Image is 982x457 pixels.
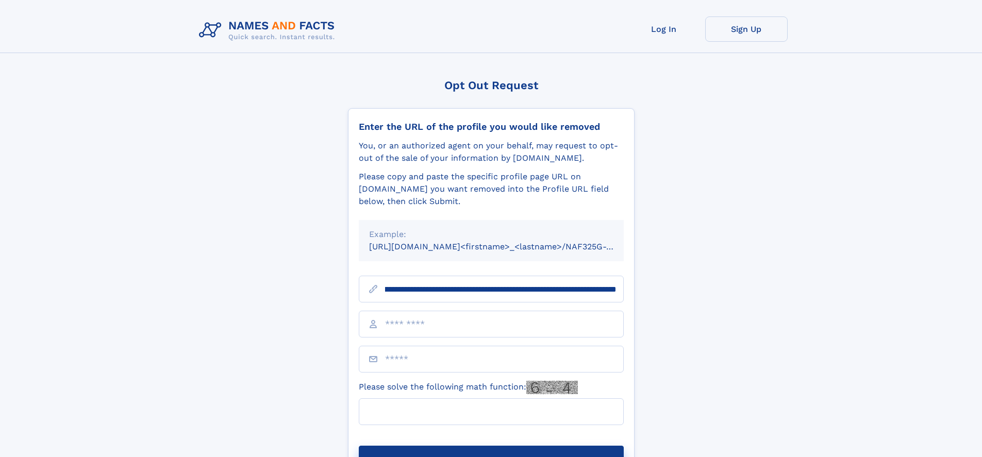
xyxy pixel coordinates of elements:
[369,242,643,251] small: [URL][DOMAIN_NAME]<firstname>_<lastname>/NAF325G-xxxxxxxx
[359,121,624,132] div: Enter the URL of the profile you would like removed
[705,16,788,42] a: Sign Up
[369,228,613,241] div: Example:
[195,16,343,44] img: Logo Names and Facts
[359,381,578,394] label: Please solve the following math function:
[359,171,624,208] div: Please copy and paste the specific profile page URL on [DOMAIN_NAME] you want removed into the Pr...
[359,140,624,164] div: You, or an authorized agent on your behalf, may request to opt-out of the sale of your informatio...
[623,16,705,42] a: Log In
[348,79,635,92] div: Opt Out Request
